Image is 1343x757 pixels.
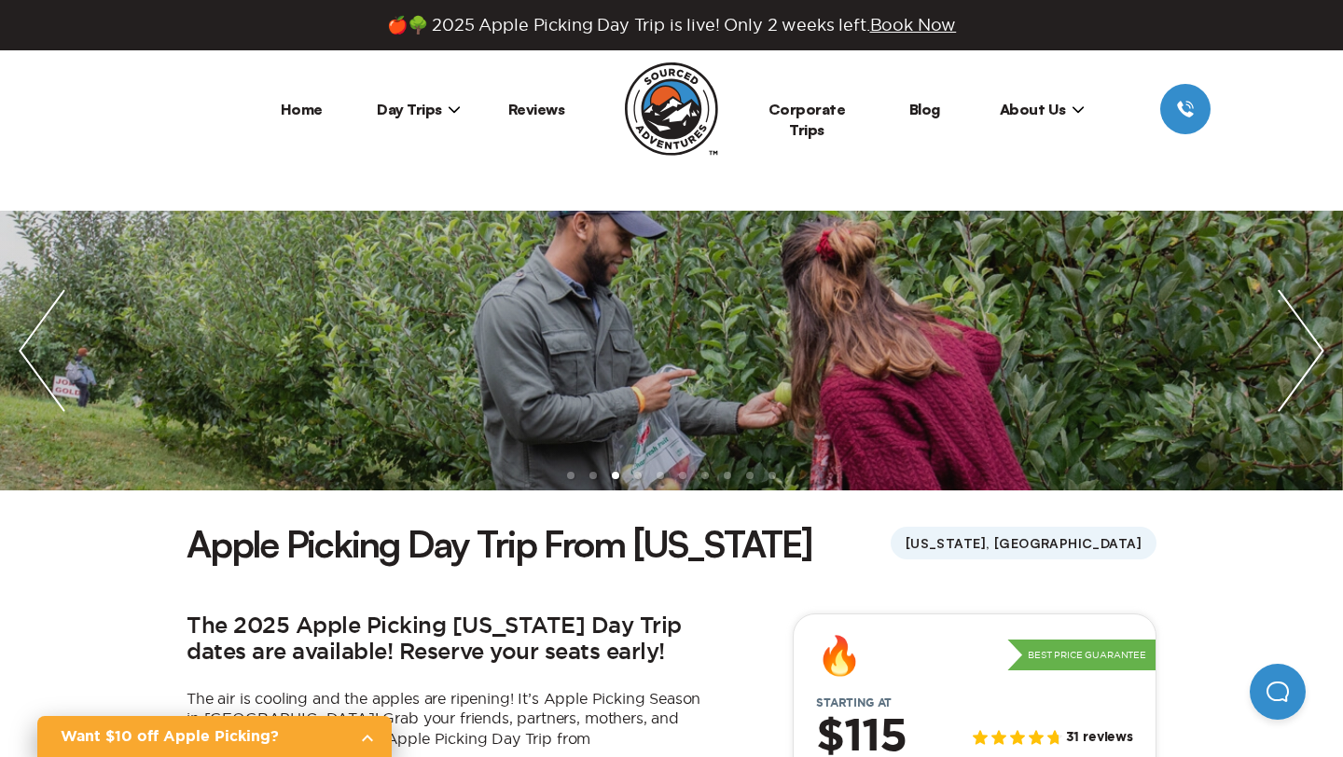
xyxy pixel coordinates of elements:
[701,472,709,479] li: slide item 7
[891,527,1156,559] span: [US_STATE], [GEOGRAPHIC_DATA]
[657,472,664,479] li: slide item 5
[1000,100,1085,118] span: About Us
[1259,211,1343,490] img: next slide / item
[870,16,957,34] span: Book Now
[377,100,461,118] span: Day Trips
[768,100,846,139] a: Corporate Trips
[1066,730,1133,746] span: 31 reviews
[794,696,914,709] span: Starting at
[746,472,754,479] li: slide item 9
[61,725,345,748] h2: Want $10 off Apple Picking?
[37,716,392,757] a: Want $10 off Apple Picking?
[768,472,776,479] li: slide item 10
[1007,640,1156,671] p: Best Price Guarantee
[909,100,940,118] a: Blog
[724,472,731,479] li: slide item 8
[567,472,575,479] li: slide item 1
[625,62,718,156] img: Sourced Adventures company logo
[281,100,323,118] a: Home
[187,518,812,569] h1: Apple Picking Day Trip From [US_STATE]
[387,15,956,35] span: 🍎🌳 2025 Apple Picking Day Trip is live! Only 2 weeks left.
[634,472,642,479] li: slide item 4
[612,472,619,479] li: slide item 3
[816,637,863,674] div: 🔥
[679,472,686,479] li: slide item 6
[589,472,597,479] li: slide item 2
[508,100,565,118] a: Reviews
[187,613,709,667] h2: The 2025 Apple Picking [US_STATE] Day Trip dates are available! Reserve your seats early!
[1250,664,1306,720] iframe: Help Scout Beacon - Open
